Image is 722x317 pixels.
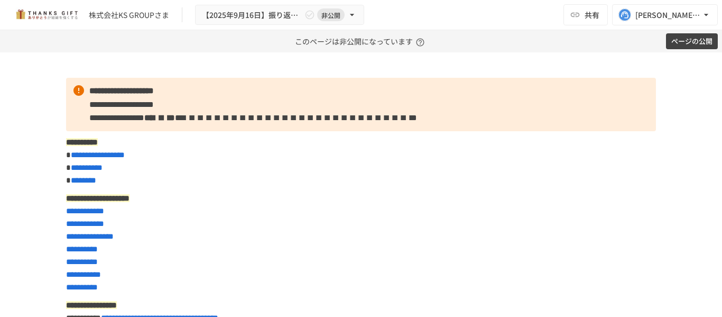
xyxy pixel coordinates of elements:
[195,5,364,25] button: 【2025年9月16日】振り返りミーティング非公開
[585,9,599,21] span: 共有
[635,8,701,22] div: [PERSON_NAME][EMAIL_ADDRESS][DOMAIN_NAME]
[295,30,428,52] p: このページは非公開になっています
[317,10,345,21] span: 非公開
[612,4,718,25] button: [PERSON_NAME][EMAIL_ADDRESS][DOMAIN_NAME]
[89,10,169,21] div: 株式会社KS GROUPさま
[666,33,718,50] button: ページの公開
[202,8,302,22] span: 【2025年9月16日】振り返りミーティング
[13,6,80,23] img: mMP1OxWUAhQbsRWCurg7vIHe5HqDpP7qZo7fRoNLXQh
[563,4,608,25] button: 共有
